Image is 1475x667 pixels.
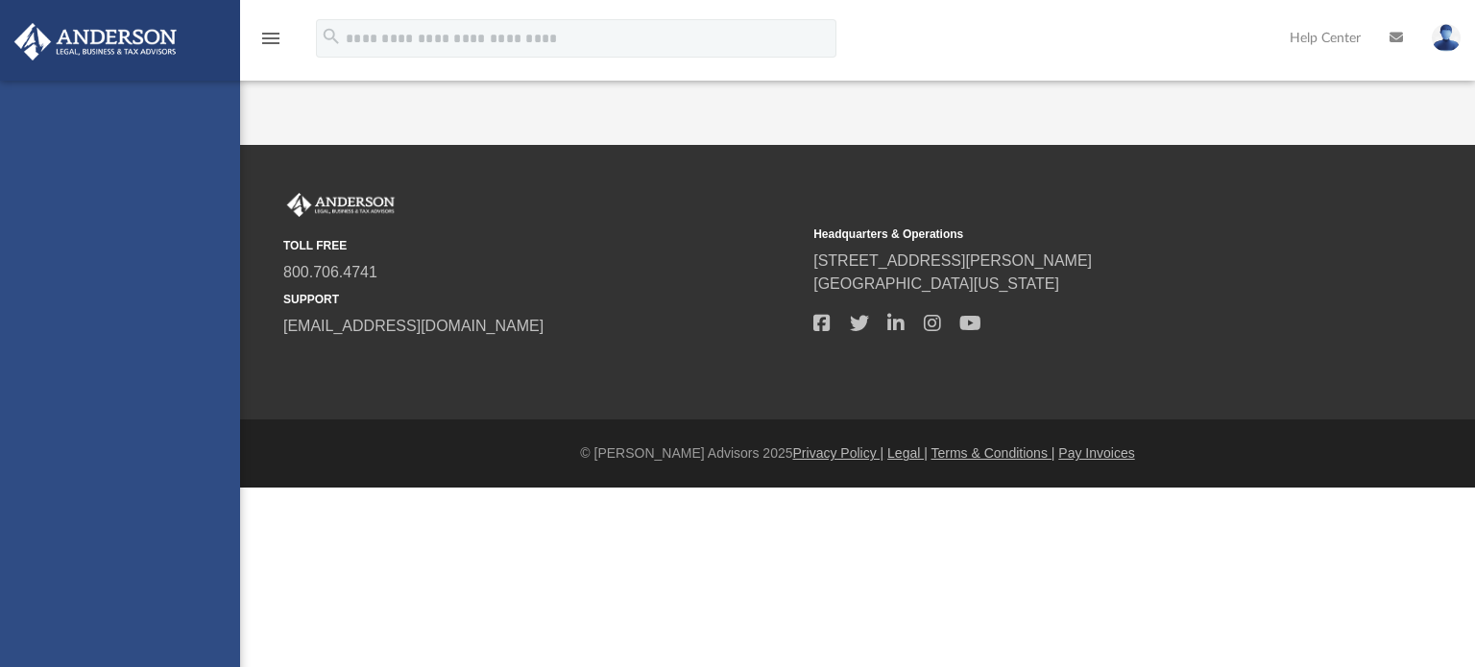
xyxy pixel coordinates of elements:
a: menu [259,36,282,50]
img: User Pic [1432,24,1461,52]
a: Legal | [887,445,928,461]
a: [STREET_ADDRESS][PERSON_NAME] [813,252,1092,269]
a: Privacy Policy | [793,445,884,461]
small: Headquarters & Operations [813,226,1330,243]
div: © [PERSON_NAME] Advisors 2025 [240,443,1475,464]
a: Terms & Conditions | [931,445,1055,461]
i: search [321,26,342,47]
a: 800.706.4741 [283,264,377,280]
i: menu [259,27,282,50]
a: [GEOGRAPHIC_DATA][US_STATE] [813,275,1059,292]
a: Pay Invoices [1058,445,1134,461]
img: Anderson Advisors Platinum Portal [9,23,182,60]
small: TOLL FREE [283,237,800,254]
small: SUPPORT [283,291,800,308]
a: [EMAIL_ADDRESS][DOMAIN_NAME] [283,318,544,334]
img: Anderson Advisors Platinum Portal [283,193,399,218]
